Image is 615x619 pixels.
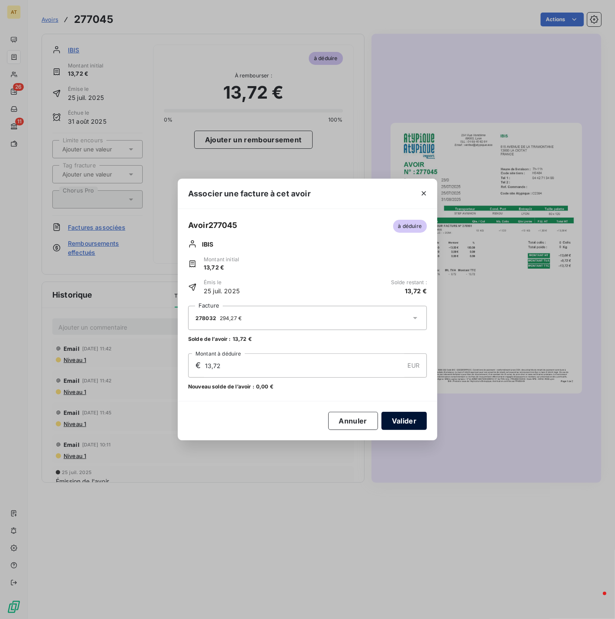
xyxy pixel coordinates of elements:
[204,279,240,286] span: Émis le
[393,220,427,233] span: à déduire
[202,240,214,249] span: IBIS
[204,263,239,272] span: 13,72 €
[328,412,378,430] button: Annuler
[188,383,254,391] span: Nouveau solde de l’avoir :
[204,286,240,295] span: 25 juil. 2025
[195,315,216,321] span: 278032
[405,286,427,295] span: 13,72 €
[188,335,231,343] span: Solde de l’avoir :
[188,219,237,231] span: Avoir 277045
[381,412,427,430] button: Valider
[204,256,239,263] span: Montant initial
[220,315,242,321] span: 294,27 €
[233,335,252,343] span: 13,72 €
[391,279,427,286] span: Solde restant :
[188,188,311,199] span: Associer une facture à cet avoir
[256,383,273,391] span: 0,00 €
[586,590,606,610] iframe: Intercom live chat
